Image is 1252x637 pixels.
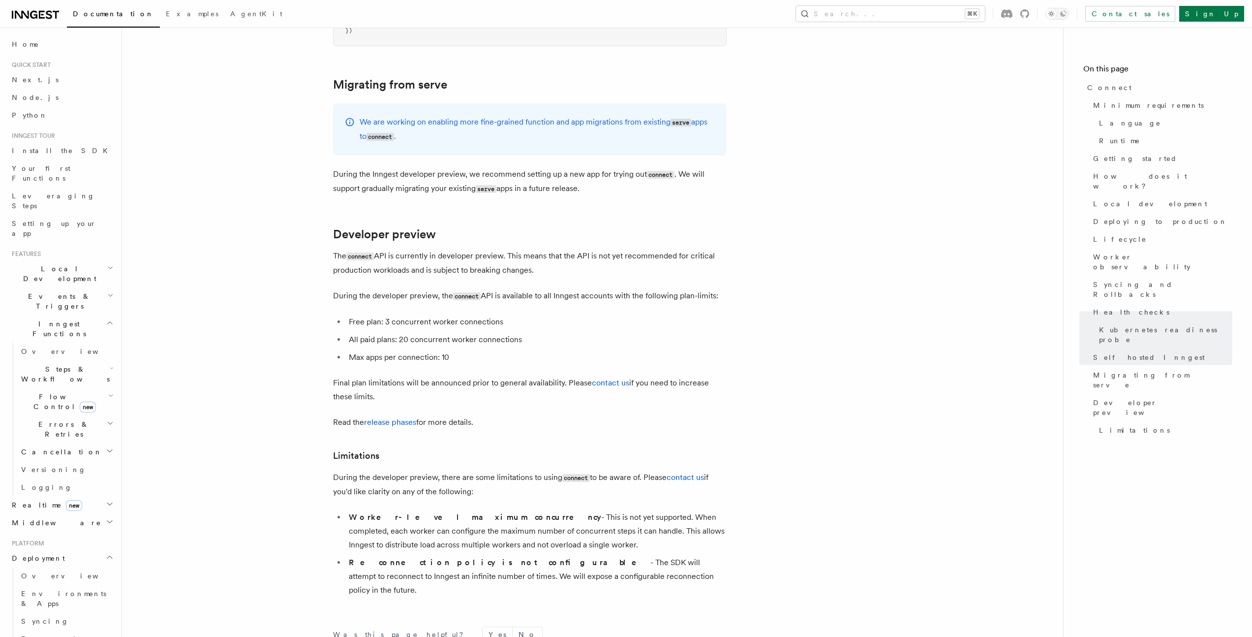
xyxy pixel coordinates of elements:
[160,3,224,27] a: Examples
[1099,425,1170,435] span: Limitations
[364,417,416,427] a: release phases
[8,142,116,159] a: Install the SDK
[1089,303,1232,321] a: Health checks
[333,249,727,277] p: The API is currently in developer preview. This means that the API is not yet recommended for cri...
[8,260,116,287] button: Local Development
[224,3,288,27] a: AgentKit
[8,106,116,124] a: Python
[80,402,96,413] span: new
[562,474,590,482] code: connect
[8,287,116,315] button: Events & Triggers
[333,167,727,196] p: During the Inngest developer preview, we recommend setting up a new app for trying out . We will ...
[8,61,51,69] span: Quick start
[667,473,704,482] a: contact us
[8,343,116,496] div: Inngest Functions
[8,89,116,106] a: Node.js
[453,292,481,301] code: connect
[166,10,218,18] span: Examples
[1093,370,1232,390] span: Migrating from serve
[796,6,985,22] button: Search...⌘K
[17,388,116,415] button: Flow Controlnew
[1093,352,1205,362] span: Self hosted Inngest
[1093,398,1232,417] span: Developer preview
[1089,394,1232,421] a: Developer preview
[1095,421,1232,439] a: Limitations
[8,315,116,343] button: Inngest Functions
[12,111,48,119] span: Python
[17,585,116,612] a: Environments & Apps
[1093,171,1232,191] span: How does it work?
[346,556,727,597] li: - The SDK will attempt to reconnect to Inngest an infinite number of times. We will expose a conf...
[8,500,82,510] span: Realtime
[1089,349,1232,366] a: Self hosted Inngest
[17,343,116,360] a: Overview
[12,147,114,155] span: Install the SDK
[349,558,650,567] strong: Reconnection policy is not configurable
[17,447,102,457] span: Cancellation
[1089,276,1232,303] a: Syncing and Rollbacks
[8,250,41,258] span: Features
[345,27,352,34] span: })
[21,572,122,580] span: Overview
[8,291,107,311] span: Events & Triggers
[333,471,727,499] p: During the developer preview, there are some limitations to using to be aware of. Please if you'd...
[66,500,82,511] span: new
[17,612,116,630] a: Syncing
[333,227,436,241] a: Developer preview
[1045,8,1069,20] button: Toggle dark mode
[1089,366,1232,394] a: Migrating from serve
[476,185,496,193] code: serve
[12,220,96,237] span: Setting up your app
[1083,63,1232,79] h4: On this page
[17,478,116,496] a: Logging
[965,9,979,19] kbd: ⌘K
[366,133,394,141] code: connect
[12,94,59,101] span: Node.js
[349,512,601,522] strong: Worker-level maximum concurrency
[1093,234,1147,244] span: Lifecycle
[8,264,107,284] span: Local Development
[1095,132,1232,150] a: Runtime
[1089,96,1232,114] a: Minimum requirements
[346,333,727,347] li: All paid plans: 20 concurrent worker connections
[1093,154,1177,163] span: Getting started
[1099,118,1161,128] span: Language
[17,567,116,585] a: Overview
[8,187,116,215] a: Leveraging Steps
[17,364,110,384] span: Steps & Workflows
[12,39,39,49] span: Home
[8,35,116,53] a: Home
[346,350,727,364] li: Max apps per connection: 10
[1099,136,1140,146] span: Runtime
[333,78,447,92] a: Migrating from serve
[8,159,116,187] a: Your first Functions
[1093,100,1204,110] span: Minimum requirements
[12,76,59,84] span: Next.js
[592,378,629,387] a: contact us
[1179,6,1244,22] a: Sign Up
[1089,230,1232,248] a: Lifecycle
[1083,79,1232,96] a: Connect
[1085,6,1175,22] a: Contact sales
[1089,195,1232,213] a: Local development
[346,510,727,552] li: - This is not yet supported. When completed, each worker can configure the maximum number of conc...
[12,164,70,182] span: Your first Functions
[21,483,72,491] span: Logging
[346,315,727,329] li: Free plan: 3 concurrent worker connections
[346,253,374,261] code: connect
[17,443,116,461] button: Cancellation
[17,419,107,439] span: Errors & Retries
[8,514,116,532] button: Middleware
[8,319,106,339] span: Inngest Functions
[671,119,691,127] code: serve
[12,192,95,210] span: Leveraging Steps
[1087,83,1131,93] span: Connect
[8,132,55,140] span: Inngest tour
[21,617,69,625] span: Syncing
[333,449,379,463] a: Limitations
[17,461,116,478] a: Versioning
[1093,217,1227,226] span: Deploying to production
[1093,252,1232,272] span: Worker observability
[1089,167,1232,195] a: How does it work?
[1093,307,1169,317] span: Health checks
